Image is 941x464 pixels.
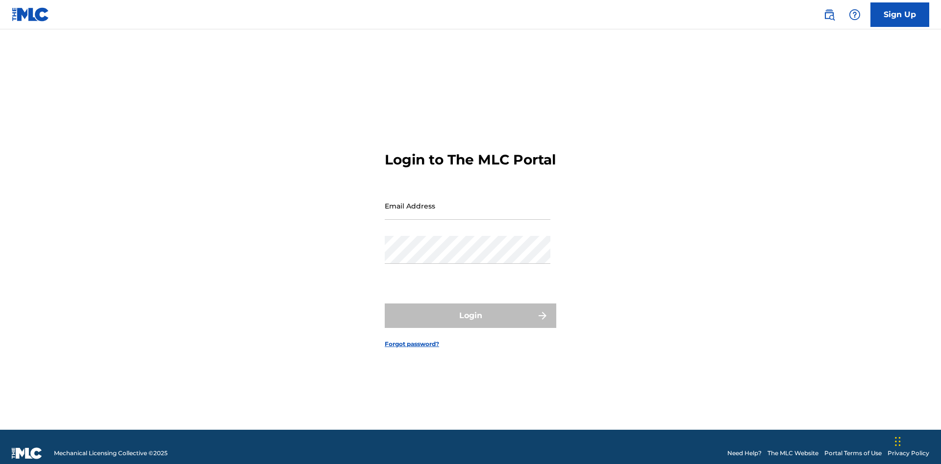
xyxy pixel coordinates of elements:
a: Forgot password? [385,340,439,348]
a: Sign Up [870,2,929,27]
a: Need Help? [727,449,762,458]
span: Mechanical Licensing Collective © 2025 [54,449,168,458]
div: Help [845,5,865,24]
div: Drag [895,427,901,456]
a: Portal Terms of Use [824,449,882,458]
a: The MLC Website [768,449,818,458]
h3: Login to The MLC Portal [385,151,556,168]
img: MLC Logo [12,7,50,22]
a: Public Search [819,5,839,24]
img: search [823,9,835,21]
a: Privacy Policy [888,449,929,458]
img: help [849,9,861,21]
iframe: Chat Widget [892,417,941,464]
img: logo [12,447,42,459]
